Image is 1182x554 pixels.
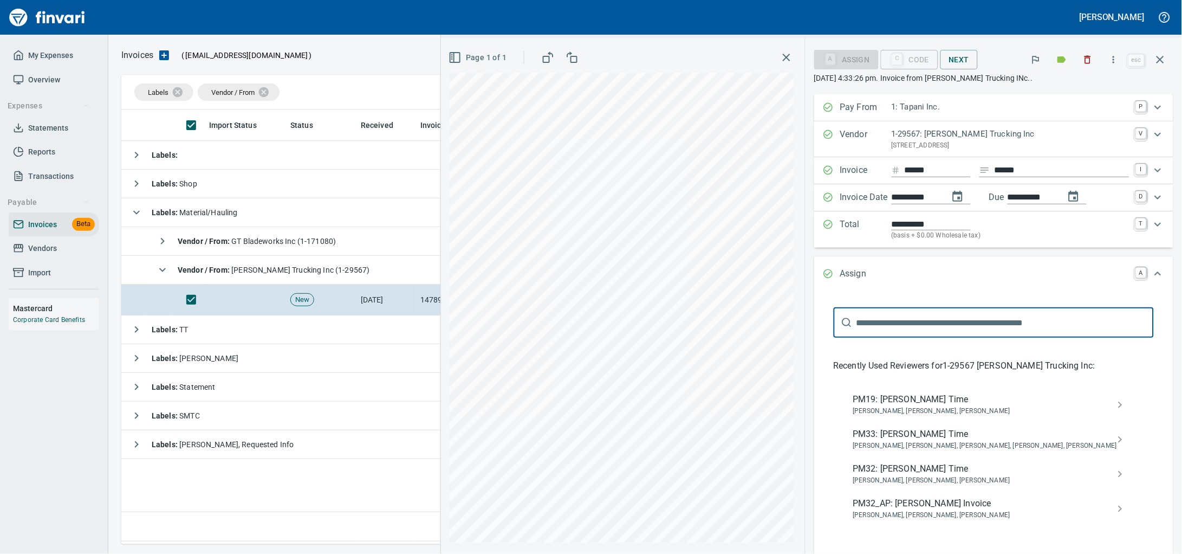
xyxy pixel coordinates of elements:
p: 1: Tapani Inc. [892,101,1129,113]
span: Reports [28,145,55,159]
div: Vendor / From [198,83,280,101]
div: Expand [814,121,1173,157]
strong: Vendor / From : [178,237,231,246]
a: Transactions [9,164,99,189]
button: change due date [1061,184,1087,210]
a: InvoicesBeta [9,212,99,237]
span: [PERSON_NAME], [PERSON_NAME], [PERSON_NAME] [853,406,1117,417]
svg: Invoice description [979,165,990,176]
div: PM33: [PERSON_NAME] Time[PERSON_NAME], [PERSON_NAME], [PERSON_NAME], [PERSON_NAME], [PERSON_NAME] [845,422,1143,457]
div: Expand [814,94,1173,121]
span: Expenses [8,99,89,113]
span: PM19: [PERSON_NAME] Time [853,393,1117,406]
p: Recently Used Reviewers for 1-29567 [PERSON_NAME] Trucking Inc : [834,359,1154,372]
div: Code [881,54,938,63]
span: Status [290,119,327,132]
a: D [1136,191,1147,202]
span: Invoices [28,218,57,231]
span: Received [361,119,407,132]
a: T [1136,218,1147,229]
p: Invoices [121,49,153,62]
span: Statement [152,383,216,391]
button: change date [945,184,971,210]
span: Next [949,53,970,67]
button: Flag [1024,48,1048,72]
button: Upload an Invoice [153,49,175,62]
span: Vendors [28,242,57,255]
button: Payable [3,192,94,212]
span: Import Status [209,119,271,132]
span: [PERSON_NAME], [PERSON_NAME], [PERSON_NAME], [PERSON_NAME], [PERSON_NAME] [853,441,1117,452]
a: I [1136,164,1147,175]
span: Close invoice [1126,47,1173,73]
span: Beta [72,218,95,230]
button: Expenses [3,96,94,116]
div: Assign [814,54,879,63]
p: [DATE] 4:33:26 pm. Invoice from [PERSON_NAME] Trucking INc.. [814,73,1173,83]
a: A [1136,267,1147,278]
span: Page 1 of 1 [451,51,506,65]
a: My Expenses [9,43,99,68]
span: Statements [28,121,68,135]
a: Import [9,261,99,285]
span: Overview [28,73,60,87]
span: PM33: [PERSON_NAME] Time [853,428,1117,441]
p: Invoice Date [840,191,892,205]
p: Pay From [840,101,892,115]
span: Payable [8,196,89,209]
div: PM32: [PERSON_NAME] Time[PERSON_NAME], [PERSON_NAME], [PERSON_NAME] [845,457,1143,492]
div: Labels [134,83,193,101]
h6: Mastercard [13,302,99,314]
p: Total [840,218,892,241]
span: Status [290,119,313,132]
div: Expand [814,256,1173,292]
span: GT Bladeworks Inc (1-171080) [178,237,336,246]
span: Invoice Number [420,119,490,132]
strong: Labels : [152,179,179,188]
span: TT [152,325,189,334]
span: [PERSON_NAME] Trucking Inc (1-29567) [178,266,370,274]
nav: recent [845,383,1143,531]
strong: Labels : [152,325,179,334]
div: PM19: [PERSON_NAME] Time[PERSON_NAME], [PERSON_NAME], [PERSON_NAME] [845,388,1143,422]
p: Due [989,191,1041,204]
a: esc [1128,54,1145,66]
span: Labels [148,88,168,96]
p: 1-29567: [PERSON_NAME] Trucking Inc [892,128,1129,140]
p: Vendor [840,128,892,151]
a: P [1136,101,1147,112]
span: Shop [152,179,197,188]
a: Corporate Card Benefits [13,316,85,324]
a: Overview [9,68,99,92]
p: Assign [840,267,892,281]
img: Finvari [7,4,88,30]
strong: Labels : [152,440,179,449]
div: Expand [814,211,1173,248]
span: [EMAIL_ADDRESS][DOMAIN_NAME] [184,50,309,61]
button: Next [940,50,978,70]
span: Material/Hauling [152,208,238,217]
span: Vendor / From [211,88,255,96]
td: [DATE] [356,285,416,315]
a: V [1136,128,1147,139]
span: PM32_AP: [PERSON_NAME] Invoice [853,497,1117,510]
span: Invoice Number [420,119,476,132]
strong: Labels : [152,208,179,217]
p: [STREET_ADDRESS] [892,140,1129,151]
span: New [291,295,314,305]
a: Reports [9,140,99,164]
span: [PERSON_NAME], [PERSON_NAME], [PERSON_NAME] [853,475,1117,486]
h5: [PERSON_NAME] [1080,11,1145,23]
button: More [1102,48,1126,72]
span: [PERSON_NAME] [152,354,238,363]
span: PM32: [PERSON_NAME] Time [853,462,1117,475]
div: Expand [814,184,1173,211]
strong: Vendor / From : [178,266,231,274]
span: [PERSON_NAME], [PERSON_NAME], [PERSON_NAME] [853,510,1117,521]
strong: Labels : [152,383,179,391]
td: 14789 [416,285,497,315]
button: Page 1 of 1 [446,48,511,68]
button: [PERSON_NAME] [1077,9,1147,25]
span: [PERSON_NAME], Requested Info [152,440,294,449]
